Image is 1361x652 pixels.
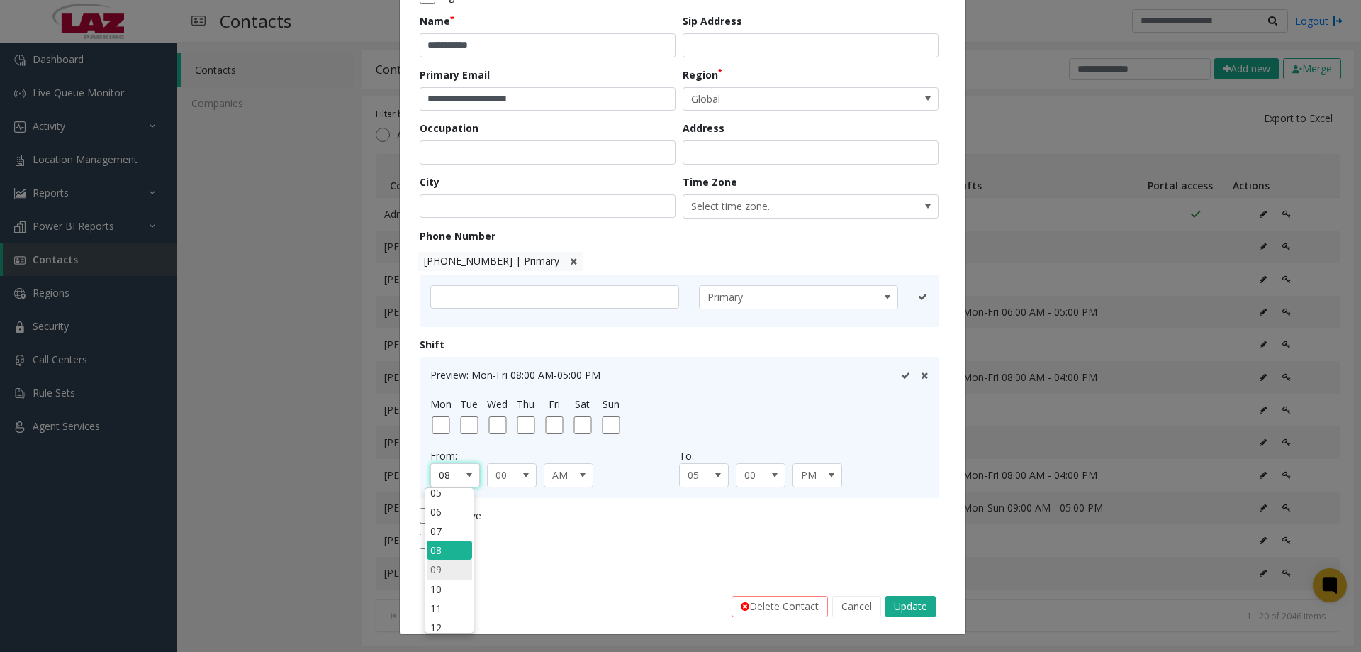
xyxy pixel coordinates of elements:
label: Tue [460,397,478,411]
label: Phone Number [420,228,495,243]
label: Primary Email [420,67,490,82]
button: Update [885,596,936,617]
label: Sat [575,397,590,411]
label: Address [683,121,724,136]
div: To: [679,448,928,463]
label: Mon [430,397,452,411]
li: 11 [427,599,472,618]
label: Time Zone [683,175,737,189]
li: 10 [427,580,472,599]
label: City [420,175,439,189]
span: Global [683,88,887,111]
label: Occupation [420,121,478,136]
button: Cancel [832,596,881,617]
label: Shift [420,337,444,352]
li: 07 [427,521,472,541]
span: AM [544,464,583,487]
span: PM [793,464,831,487]
span: 05 [680,464,718,487]
span: [PHONE_NUMBER] | Primary [424,254,559,267]
button: Delete Contact [732,596,828,617]
li: 09 [427,560,472,579]
div: From: [430,448,679,463]
label: Fri [549,397,560,411]
span: 00 [736,464,775,487]
li: 05 [427,483,472,502]
span: Select time zone... [683,195,887,218]
label: Wed [487,397,508,411]
li: 08 [427,541,472,560]
label: Region [683,67,722,82]
li: 12 [427,618,472,637]
label: Thu [517,397,534,411]
span: Primary [700,286,858,309]
label: Sun [603,397,620,411]
span: Preview: Mon-Fri 08:00 AM-05:00 PM [430,368,600,382]
span: 00 [488,464,526,487]
li: 06 [427,502,472,521]
span: 08 [431,464,469,487]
